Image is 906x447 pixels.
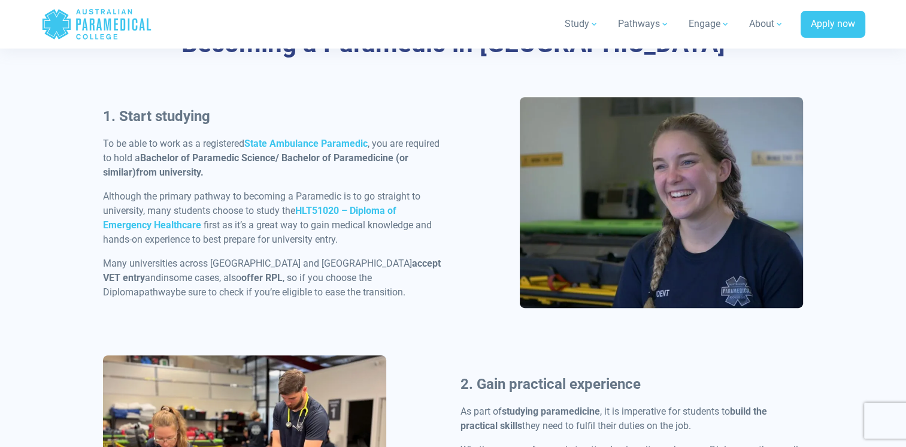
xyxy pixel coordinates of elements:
[41,5,152,44] a: Australian Paramedical College
[175,286,405,298] span: be sure to check if you’re eligible to ease the transition.
[103,108,210,125] strong: 1. Start studying
[502,406,600,417] strong: studying paramedicine
[557,7,606,41] a: Study
[244,138,368,149] a: State Ambulance Paramedic
[161,272,169,283] span: in
[103,189,446,247] p: Although the primary pathway to becoming a Paramedic is to go straight to university, many studen...
[139,286,175,298] span: pathway
[103,152,408,178] strong: Bachelor of Paramedic Science/ Bachelor of Paramedicine (or similar)
[611,7,677,41] a: Pathways
[169,272,241,283] span: some cases, also
[742,7,791,41] a: About
[145,272,161,283] span: and
[103,258,441,283] span: accept VET entry
[136,167,204,178] strong: from university.
[103,137,446,180] p: To be able to work as a registered , you are required to hold a
[460,406,767,431] strong: build the practical skills
[801,11,865,38] a: Apply now
[460,404,804,433] p: As part of , it is imperative for students to they need to fulfil their duties on the job.
[681,7,737,41] a: Engage
[103,205,396,231] a: HLT51020 – Diploma of Emergency Healthcare
[460,376,641,392] b: 2. Gain practical experience
[103,258,412,269] span: Many universities across [GEOGRAPHIC_DATA] and [GEOGRAPHIC_DATA]
[241,272,283,283] span: offer RPL
[103,272,372,298] span: , so if you choose the Diploma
